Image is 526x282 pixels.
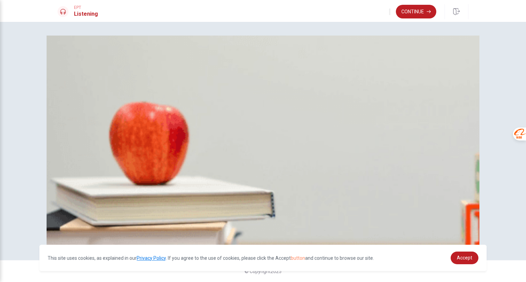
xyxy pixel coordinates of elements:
[74,5,98,10] span: EPT
[48,255,374,261] span: This site uses cookies, as explained in our . If you agree to the use of cookies, please click th...
[457,255,472,260] span: Accept
[39,245,487,271] div: cookieconsent
[245,269,281,274] span: © Copyright 2025
[47,36,479,246] img: Buying Concert Tickets
[451,252,478,264] a: dismiss cookie message
[74,10,98,18] h1: Listening
[137,255,166,261] a: Privacy Policy
[291,255,305,261] xt-mark: button
[396,5,436,18] button: Continue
